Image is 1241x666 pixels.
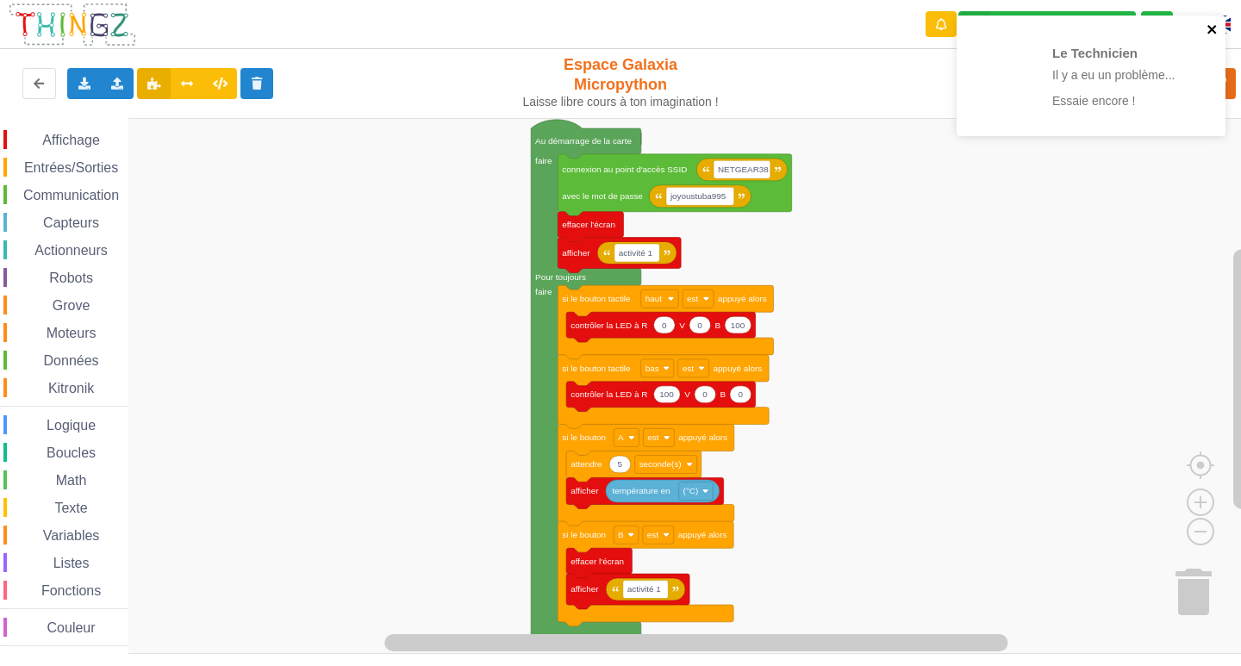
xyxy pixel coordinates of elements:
p: Le Technicien [1052,44,1187,62]
text: (°C) [683,486,699,495]
text: 0 [662,321,667,330]
span: Couleur [45,620,98,635]
text: afficher [571,486,599,495]
text: afficher [562,248,590,258]
text: A [618,433,624,442]
text: appuyé alors [718,294,767,303]
text: bas [645,364,659,373]
text: 0 [702,389,708,399]
text: Au démarrage de la carte [535,136,632,146]
text: 5 [617,459,622,469]
text: attendre [571,459,602,469]
text: si le bouton tactile [562,364,631,373]
text: 0 [738,389,743,399]
text: faire [535,156,552,165]
text: faire [535,287,552,296]
text: effacer l'écran [571,557,624,566]
span: Moteurs [44,326,99,340]
text: activité 1 [619,248,653,258]
span: Robots [47,271,96,285]
img: thingz_logo.png [8,2,137,47]
text: seconde(s) [639,459,682,469]
span: Entrées/Sorties [22,160,121,175]
text: haut [645,294,663,303]
text: est [683,364,694,373]
p: Il y a eu un problème... [1052,66,1187,84]
div: Espace Galaxia Micropython [515,55,727,109]
span: Actionneurs [32,243,110,258]
text: appuyé alors [678,530,727,539]
text: si le bouton [562,530,606,539]
text: est [647,433,658,442]
text: V [684,389,690,399]
text: contrôler la LED à R [571,321,647,330]
text: température en [612,486,670,495]
span: Données [41,353,102,368]
text: contrôler la LED à R [571,389,647,399]
span: Logique [44,418,98,433]
text: si le bouton tactile [562,294,631,303]
text: V [679,321,685,330]
p: Essaie encore ! [1052,92,1187,109]
text: afficher [571,585,599,594]
span: Listes [51,556,92,570]
text: 100 [731,321,745,330]
div: Ta base fonctionne bien ! [958,11,1136,38]
text: B [720,389,727,399]
text: est [647,530,658,539]
span: Variables [41,528,103,543]
span: Kitronik [46,381,97,395]
text: si le bouton [562,433,606,442]
span: Texte [52,501,90,515]
text: est [687,294,698,303]
span: Capteurs [41,215,102,230]
text: avec le mot de passe [562,191,643,201]
text: connexion au point d'accès SSID [562,165,687,174]
span: Grove [50,298,93,313]
text: effacer l'écran [562,220,615,229]
text: 100 [659,389,674,399]
span: Math [53,473,90,488]
text: B [715,321,721,330]
text: Pour toujours [535,272,586,282]
span: Boucles [44,445,98,460]
text: joyoustuba995 [670,191,727,201]
text: 0 [697,321,702,330]
div: Laisse libre cours à ton imagination ! [515,95,727,109]
text: NETGEAR38 [718,165,769,174]
span: Communication [21,188,122,202]
text: activité 1 [627,585,662,594]
span: Affichage [40,133,102,147]
span: Fonctions [39,583,103,598]
text: appuyé alors [678,433,727,442]
text: B [618,530,624,539]
text: appuyé alors [714,364,763,373]
button: close [1207,22,1219,39]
